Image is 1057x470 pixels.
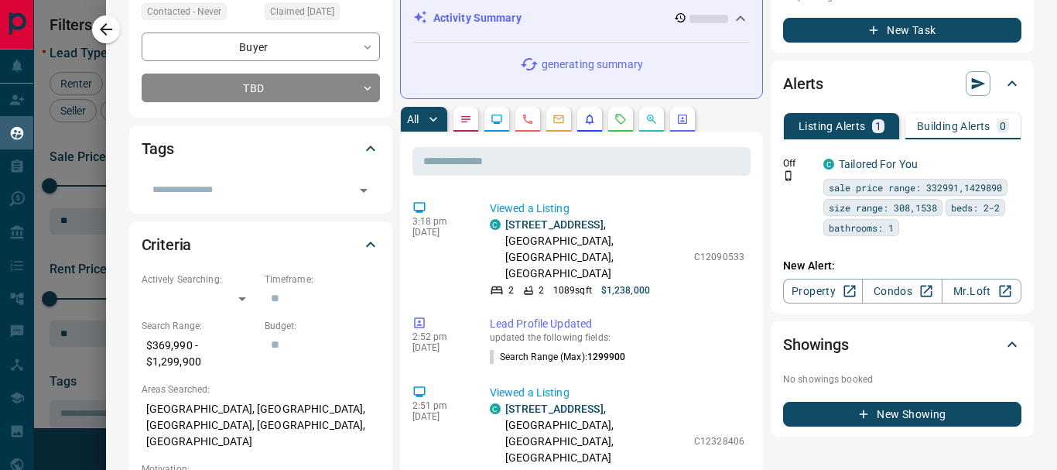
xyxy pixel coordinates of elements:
[413,4,750,33] div: Activity Summary
[601,283,650,297] p: $1,238,000
[460,113,472,125] svg: Notes
[614,113,627,125] svg: Requests
[783,156,814,170] p: Off
[147,4,221,19] span: Contacted - Never
[490,316,744,332] p: Lead Profile Updated
[783,326,1021,363] div: Showings
[694,434,744,448] p: C12328406
[522,113,534,125] svg: Calls
[265,3,380,25] div: Thu Dec 19 2024
[694,250,744,264] p: C12090533
[587,352,626,362] span: 1299900
[142,33,380,61] div: Buyer
[829,200,937,215] span: size range: 308,1538
[270,4,334,19] span: Claimed [DATE]
[783,170,794,181] svg: Push Notification Only
[508,283,514,297] p: 2
[491,113,503,125] svg: Lead Browsing Activity
[829,220,894,235] span: bathrooms: 1
[583,113,596,125] svg: Listing Alerts
[783,65,1021,102] div: Alerts
[875,121,881,132] p: 1
[265,319,380,333] p: Budget:
[676,113,689,125] svg: Agent Actions
[142,396,380,455] p: [GEOGRAPHIC_DATA], [GEOGRAPHIC_DATA], [GEOGRAPHIC_DATA], [GEOGRAPHIC_DATA], [GEOGRAPHIC_DATA]
[783,258,1021,274] p: New Alert:
[412,411,467,422] p: [DATE]
[839,158,918,170] a: Tailored For You
[917,121,990,132] p: Building Alerts
[552,113,565,125] svg: Emails
[505,218,604,231] a: [STREET_ADDRESS]
[490,219,501,230] div: condos.ca
[645,113,658,125] svg: Opportunities
[265,273,380,286] p: Timeframe:
[553,283,592,297] p: 1089 sqft
[142,136,174,161] h2: Tags
[829,180,1002,195] span: sale price range: 332991,1429890
[505,403,604,415] a: [STREET_ADDRESS]
[412,331,467,342] p: 2:52 pm
[490,403,501,414] div: condos.ca
[142,226,380,263] div: Criteria
[490,332,744,343] p: updated the following fields:
[412,342,467,353] p: [DATE]
[142,333,257,375] p: $369,990 - $1,299,900
[142,74,380,102] div: TBD
[505,217,686,282] p: , [GEOGRAPHIC_DATA], [GEOGRAPHIC_DATA], [GEOGRAPHIC_DATA]
[783,18,1021,43] button: New Task
[353,180,375,201] button: Open
[942,279,1021,304] a: Mr.Loft
[142,383,380,396] p: Areas Searched:
[783,332,849,357] h2: Showings
[490,385,744,401] p: Viewed a Listing
[539,283,544,297] p: 2
[951,200,1000,215] span: beds: 2-2
[142,273,257,286] p: Actively Searching:
[433,10,522,26] p: Activity Summary
[505,401,686,466] p: , [GEOGRAPHIC_DATA], [GEOGRAPHIC_DATA], [GEOGRAPHIC_DATA]
[142,319,257,333] p: Search Range:
[490,201,744,217] p: Viewed a Listing
[783,372,1021,386] p: No showings booked
[407,114,419,125] p: All
[1000,121,1006,132] p: 0
[862,279,942,304] a: Condos
[142,232,192,257] h2: Criteria
[412,216,467,227] p: 3:18 pm
[490,350,626,364] p: Search Range (Max) :
[783,71,823,96] h2: Alerts
[799,121,866,132] p: Listing Alerts
[823,159,834,170] div: condos.ca
[783,402,1021,427] button: New Showing
[542,57,643,73] p: generating summary
[142,130,380,167] div: Tags
[783,279,863,304] a: Property
[412,227,467,238] p: [DATE]
[412,400,467,411] p: 2:51 pm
